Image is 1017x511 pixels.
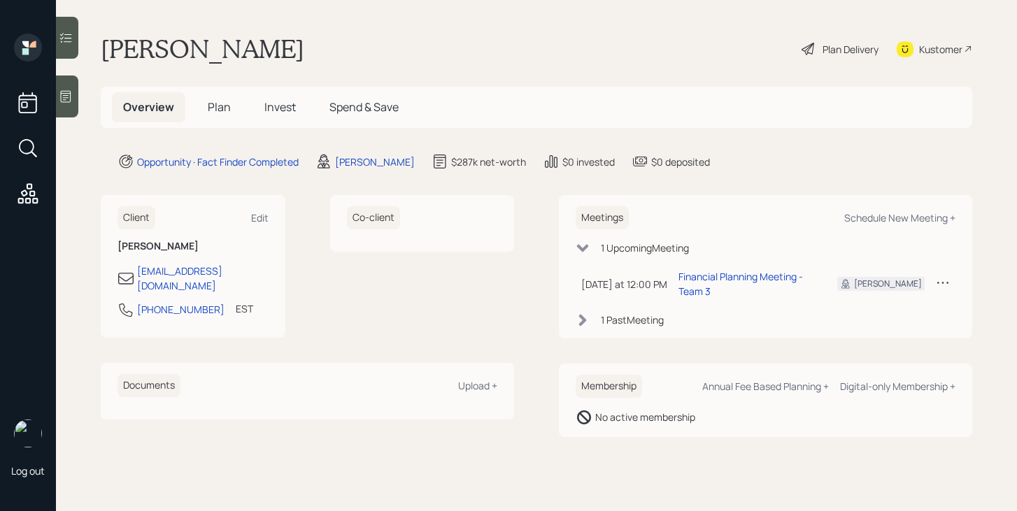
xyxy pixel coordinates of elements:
div: EST [236,301,253,316]
div: Digital-only Membership + [840,380,955,393]
div: [PERSON_NAME] [335,154,415,169]
span: Invest [264,99,296,115]
span: Spend & Save [329,99,399,115]
div: Schedule New Meeting + [844,211,955,224]
h6: [PERSON_NAME] [118,240,269,252]
div: Log out [11,464,45,477]
div: [PHONE_NUMBER] [137,302,225,317]
div: $287k net-worth [451,154,526,169]
span: Plan [208,99,231,115]
div: 1 Past Meeting [601,312,664,327]
div: $0 invested [562,154,615,169]
img: michael-russo-headshot.png [14,419,42,447]
h6: Meetings [576,206,629,229]
div: 1 Upcoming Meeting [601,240,689,255]
div: [PERSON_NAME] [854,278,922,290]
div: Edit [251,211,269,224]
h1: [PERSON_NAME] [101,34,304,64]
span: Overview [123,99,174,115]
div: [EMAIL_ADDRESS][DOMAIN_NAME] [137,264,269,293]
div: Opportunity · Fact Finder Completed [137,154,299,169]
h6: Client [118,206,155,229]
div: $0 deposited [651,154,710,169]
h6: Membership [576,375,642,398]
div: Upload + [458,379,497,392]
div: Kustomer [919,42,962,57]
div: [DATE] at 12:00 PM [581,277,667,292]
div: No active membership [595,410,695,424]
div: Annual Fee Based Planning + [702,380,829,393]
h6: Documents [118,374,180,397]
div: Financial Planning Meeting - Team 3 [678,269,815,298]
div: Plan Delivery [823,42,879,57]
h6: Co-client [347,206,400,229]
